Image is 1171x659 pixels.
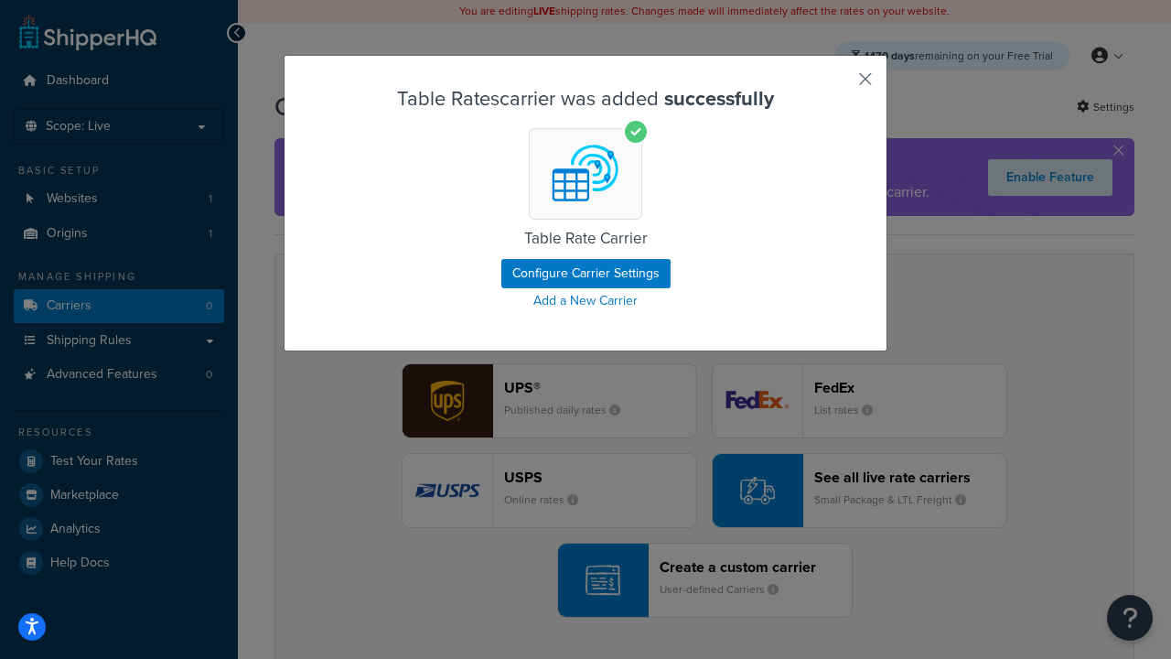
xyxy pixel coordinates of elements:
a: Add a New Carrier [330,288,841,314]
img: Table Rates [543,132,628,216]
strong: successfully [664,83,774,113]
button: Configure Carrier Settings [501,259,671,288]
h5: Table Rate Carrier [341,231,830,248]
h3: Table Rates carrier was added [330,88,841,110]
